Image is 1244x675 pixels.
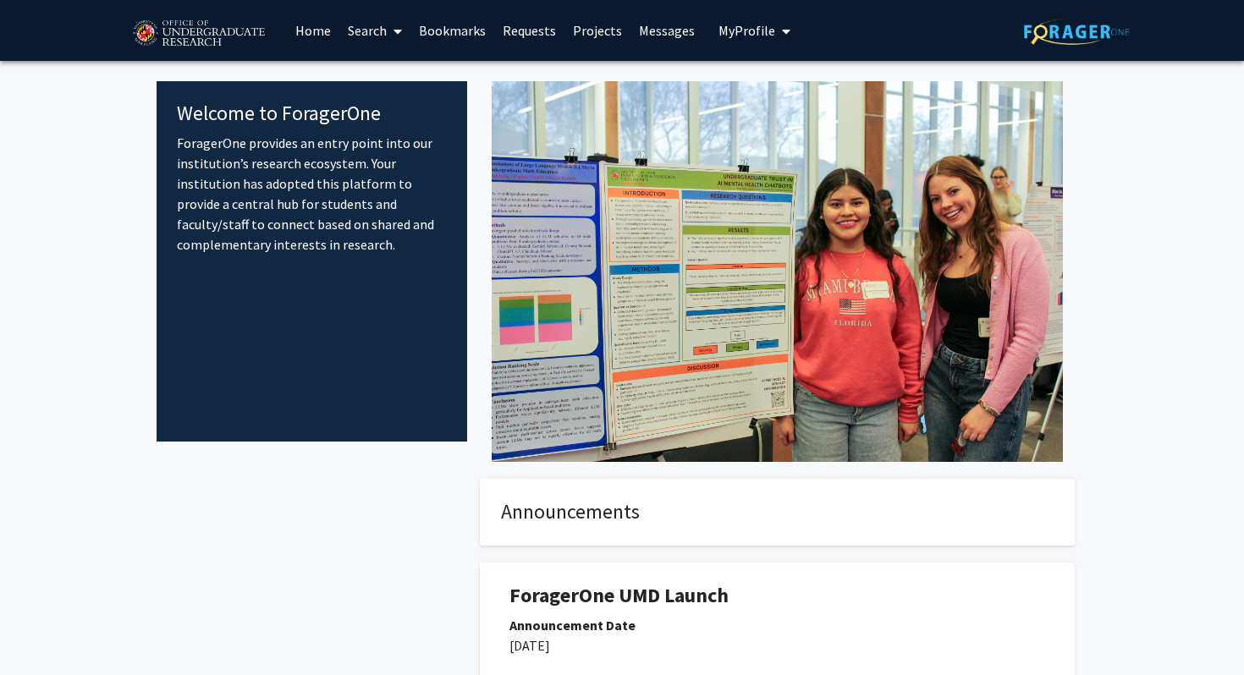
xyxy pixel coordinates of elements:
a: Projects [564,1,630,60]
a: Messages [630,1,703,60]
a: Bookmarks [410,1,494,60]
a: Requests [494,1,564,60]
a: Home [287,1,339,60]
h4: Welcome to ForagerOne [177,102,447,126]
h4: Announcements [501,500,1054,524]
p: ForagerOne provides an entry point into our institution’s research ecosystem. Your institution ha... [177,133,447,255]
img: ForagerOne Logo [1024,19,1130,45]
span: My Profile [718,22,775,39]
h1: ForagerOne UMD Launch [509,584,1045,608]
div: Announcement Date [509,615,1045,635]
a: Search [339,1,410,60]
p: [DATE] [509,635,1045,656]
img: University of Maryland Logo [127,13,270,55]
iframe: Chat [13,599,72,662]
img: Cover Image [492,81,1063,462]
